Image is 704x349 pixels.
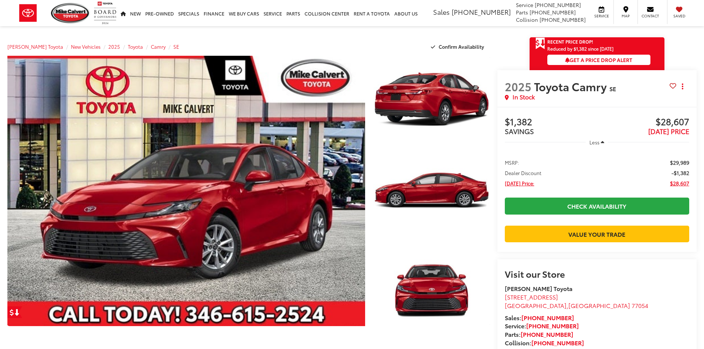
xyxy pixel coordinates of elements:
span: $28,607 [670,179,689,187]
a: Expand Photo 0 [7,56,365,326]
span: Saved [671,13,687,18]
img: Mike Calvert Toyota [51,3,90,23]
a: Check Availability [505,198,689,214]
a: Expand Photo 2 [373,147,490,235]
a: [PHONE_NUMBER] [531,338,584,347]
span: dropdown dots [682,83,683,89]
span: Contact [642,13,659,18]
img: 2025 Toyota Camry SE [372,146,491,236]
a: Expand Photo 1 [373,56,490,143]
span: $29,989 [670,159,689,166]
span: Dealer Discount [505,169,541,177]
a: [PHONE_NUMBER] [521,330,573,338]
span: Reduced by $1,382 since [DATE] [547,46,650,51]
button: Less [586,136,608,149]
a: [PERSON_NAME] Toyota [7,43,63,50]
button: Actions [676,80,689,93]
span: [GEOGRAPHIC_DATA] [505,301,567,309]
h2: Visit our Store [505,269,689,278]
a: Value Your Trade [505,226,689,242]
a: [STREET_ADDRESS] [GEOGRAPHIC_DATA],[GEOGRAPHIC_DATA] 77054 [505,292,648,309]
span: Service [593,13,610,18]
span: 77054 [632,301,648,309]
span: Get Price Drop Alert [535,37,545,50]
a: Expand Photo 3 [373,239,490,326]
span: [PHONE_NUMBER] [540,16,586,23]
span: Sales [433,7,450,17]
img: 2025 Toyota Camry SE [372,238,491,327]
span: Collision [516,16,538,23]
span: SAVINGS [505,126,534,136]
span: [PHONE_NUMBER] [530,8,576,16]
strong: [PERSON_NAME] Toyota [505,284,572,292]
strong: Service: [505,321,579,330]
span: Parts [516,8,528,16]
span: Get a Price Drop Alert [565,56,632,64]
span: , [505,301,648,309]
strong: Parts: [505,330,573,338]
span: [PHONE_NUMBER] [452,7,511,17]
a: Get Price Drop Alert Recent Price Drop! [530,37,664,46]
span: $1,382 [505,117,597,128]
span: -$1,382 [671,169,689,177]
span: Recent Price Drop! [547,38,593,45]
span: Service [516,1,533,8]
a: Toyota [128,43,143,50]
a: 2025 [108,43,120,50]
a: Get Price Drop Alert [7,306,22,318]
span: 2025 [505,78,531,94]
a: Camry [151,43,166,50]
span: Less [589,139,599,146]
button: Confirm Availability [427,40,490,53]
strong: Sales: [505,313,574,322]
img: 2025 Toyota Camry SE [4,54,368,328]
img: 2025 Toyota Camry SE [372,55,491,144]
span: [STREET_ADDRESS] [505,292,558,301]
span: Confirm Availability [439,43,484,50]
span: MSRP: [505,159,519,166]
span: Map [618,13,634,18]
span: [DATE] Price: [505,179,534,187]
span: In Stock [513,93,535,101]
a: New Vehicles [71,43,101,50]
strong: Collision: [505,338,584,347]
a: [PHONE_NUMBER] [521,313,574,322]
span: [DATE] PRICE [648,126,689,136]
a: [PHONE_NUMBER] [526,321,579,330]
a: SE [173,43,179,50]
span: $28,607 [597,117,689,128]
span: Toyota Camry [534,78,609,94]
span: [PHONE_NUMBER] [535,1,581,8]
span: [GEOGRAPHIC_DATA] [568,301,630,309]
span: SE [609,84,616,93]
